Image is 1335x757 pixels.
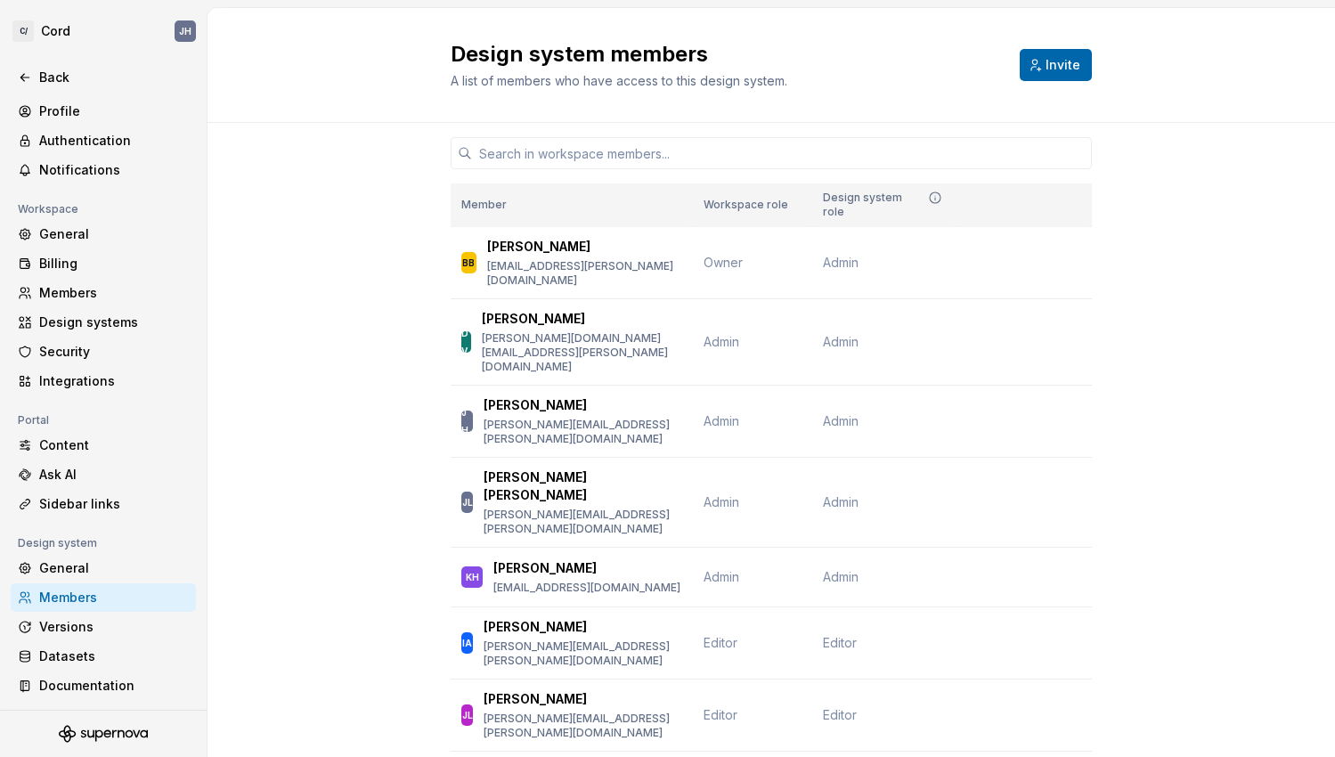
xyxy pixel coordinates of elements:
[11,672,196,700] a: Documentation
[704,494,739,509] span: Admin
[704,255,743,270] span: Owner
[11,126,196,155] a: Authentication
[462,254,475,272] div: BB
[484,418,682,446] p: [PERSON_NAME][EMAIL_ADDRESS][PERSON_NAME][DOMAIN_NAME]
[11,460,196,489] a: Ask AI
[11,613,196,641] a: Versions
[823,254,859,272] span: Admin
[39,284,189,302] div: Members
[487,238,590,256] p: [PERSON_NAME]
[451,183,693,227] th: Member
[461,403,473,439] div: JH
[487,259,682,288] p: [EMAIL_ADDRESS][PERSON_NAME][DOMAIN_NAME]
[39,161,189,179] div: Notifications
[11,156,196,184] a: Notifications
[39,372,189,390] div: Integrations
[462,706,473,724] div: JL
[39,255,189,273] div: Billing
[11,583,196,612] a: Members
[39,677,189,695] div: Documentation
[462,634,472,652] div: IA
[11,308,196,337] a: Design systems
[39,618,189,636] div: Versions
[466,568,479,586] div: KH
[39,343,189,361] div: Security
[11,431,196,460] a: Content
[482,310,585,328] p: [PERSON_NAME]
[704,635,737,650] span: Editor
[823,568,859,586] span: Admin
[39,647,189,665] div: Datasets
[11,63,196,92] a: Back
[11,97,196,126] a: Profile
[11,338,196,366] a: Security
[451,73,787,88] span: A list of members who have access to this design system.
[39,132,189,150] div: Authentication
[704,569,739,584] span: Admin
[11,367,196,395] a: Integrations
[59,725,148,743] svg: Supernova Logo
[484,690,587,708] p: [PERSON_NAME]
[704,707,737,722] span: Editor
[823,634,857,652] span: Editor
[462,493,473,511] div: JL
[179,24,191,38] div: JH
[11,490,196,518] a: Sidebar links
[11,220,196,248] a: General
[461,324,471,360] div: DV
[484,618,587,636] p: [PERSON_NAME]
[823,706,857,724] span: Editor
[484,712,682,740] p: [PERSON_NAME][EMAIL_ADDRESS][PERSON_NAME][DOMAIN_NAME]
[12,20,34,42] div: C/
[472,137,1092,169] input: Search in workspace members...
[11,249,196,278] a: Billing
[484,396,587,414] p: [PERSON_NAME]
[1020,49,1092,81] button: Invite
[39,466,189,484] div: Ask AI
[493,559,597,577] p: [PERSON_NAME]
[451,40,998,69] h2: Design system members
[4,12,203,51] button: C/CordJH
[11,554,196,582] a: General
[11,533,104,554] div: Design system
[823,493,859,511] span: Admin
[484,639,682,668] p: [PERSON_NAME][EMAIL_ADDRESS][PERSON_NAME][DOMAIN_NAME]
[11,199,85,220] div: Workspace
[1046,56,1080,74] span: Invite
[39,69,189,86] div: Back
[39,495,189,513] div: Sidebar links
[11,642,196,671] a: Datasets
[704,334,739,349] span: Admin
[704,413,739,428] span: Admin
[11,410,56,431] div: Portal
[11,279,196,307] a: Members
[39,225,189,243] div: General
[823,191,946,219] div: Design system role
[39,436,189,454] div: Content
[693,183,812,227] th: Workspace role
[39,559,189,577] div: General
[823,412,859,430] span: Admin
[823,333,859,351] span: Admin
[39,313,189,331] div: Design systems
[41,22,70,40] div: Cord
[484,468,682,504] p: [PERSON_NAME] [PERSON_NAME]
[39,102,189,120] div: Profile
[493,581,680,595] p: [EMAIL_ADDRESS][DOMAIN_NAME]
[484,508,682,536] p: [PERSON_NAME][EMAIL_ADDRESS][PERSON_NAME][DOMAIN_NAME]
[482,331,682,374] p: [PERSON_NAME][DOMAIN_NAME][EMAIL_ADDRESS][PERSON_NAME][DOMAIN_NAME]
[39,589,189,606] div: Members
